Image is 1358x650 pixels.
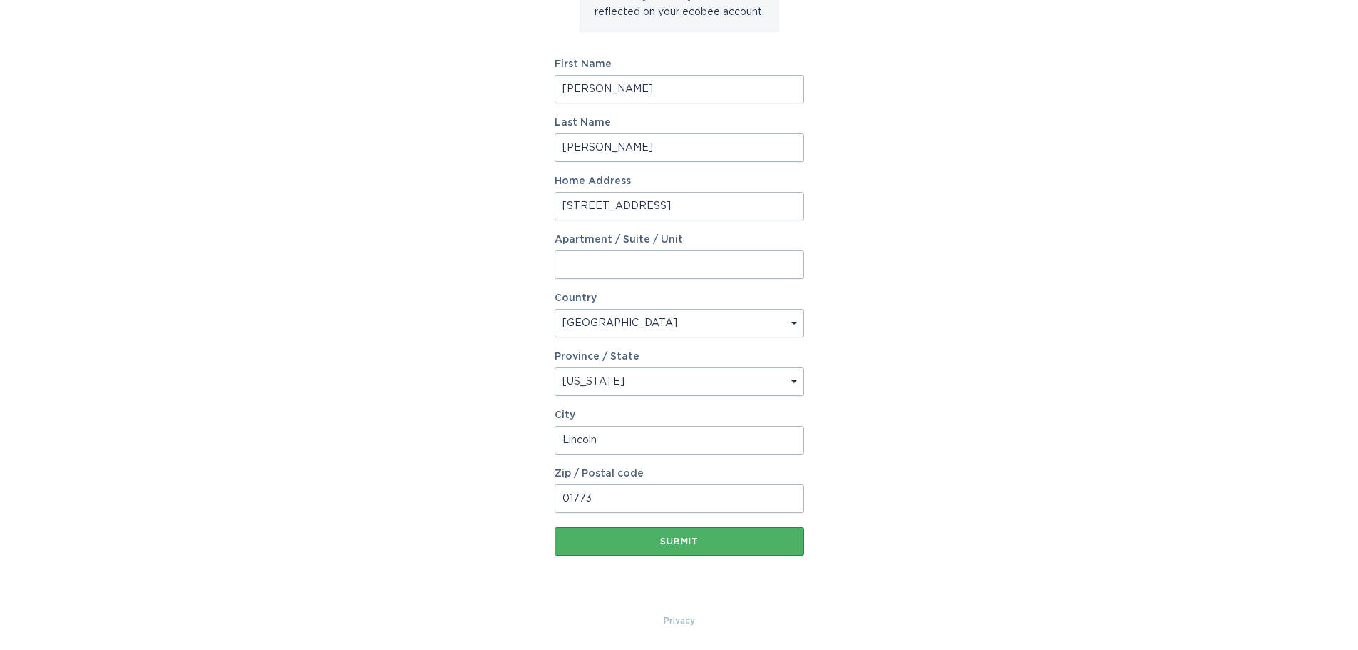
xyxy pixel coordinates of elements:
a: Privacy Policy & Terms of Use [664,613,695,629]
label: Province / State [555,352,639,362]
label: Apartment / Suite / Unit [555,235,804,245]
label: Zip / Postal code [555,469,804,479]
label: City [555,410,804,420]
div: Submit [562,537,797,546]
label: Country [555,293,597,303]
label: Home Address [555,176,804,186]
button: Submit [555,527,804,556]
label: First Name [555,59,804,69]
label: Last Name [555,118,804,128]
